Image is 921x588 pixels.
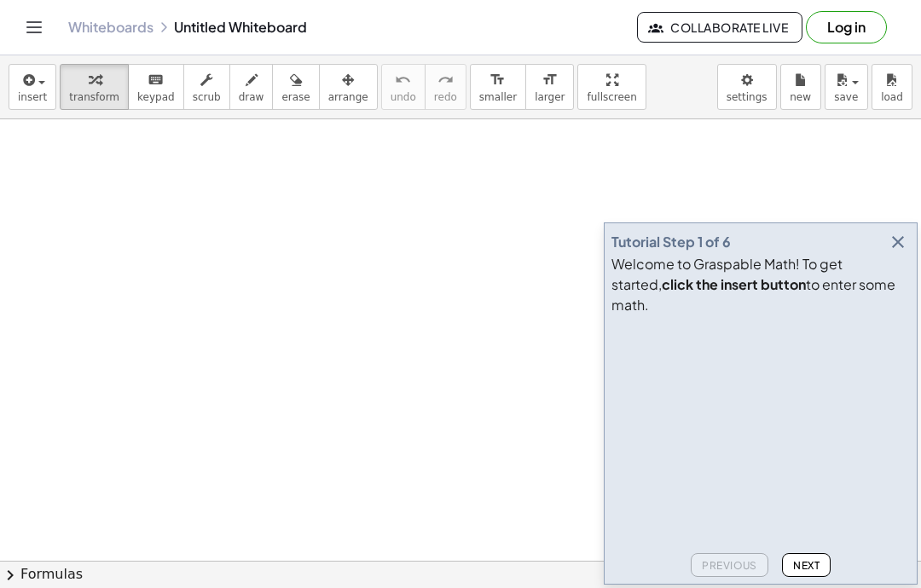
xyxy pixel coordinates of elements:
[425,64,466,110] button: redoredo
[587,91,636,103] span: fullscreen
[793,559,820,572] span: Next
[60,64,129,110] button: transform
[183,64,230,110] button: scrub
[881,91,903,103] span: load
[137,91,175,103] span: keypad
[717,64,777,110] button: settings
[479,91,517,103] span: smaller
[489,70,506,90] i: format_size
[434,91,457,103] span: redo
[437,70,454,90] i: redo
[652,20,788,35] span: Collaborate Live
[637,12,802,43] button: Collaborate Live
[395,70,411,90] i: undo
[577,64,646,110] button: fullscreen
[780,64,821,110] button: new
[381,64,426,110] button: undoundo
[872,64,912,110] button: load
[148,70,164,90] i: keyboard
[229,64,274,110] button: draw
[239,91,264,103] span: draw
[825,64,868,110] button: save
[281,91,310,103] span: erase
[727,91,767,103] span: settings
[20,14,48,41] button: Toggle navigation
[9,64,56,110] button: insert
[128,64,184,110] button: keyboardkeypad
[328,91,368,103] span: arrange
[542,70,558,90] i: format_size
[193,91,221,103] span: scrub
[391,91,416,103] span: undo
[68,19,153,36] a: Whiteboards
[782,553,831,577] button: Next
[790,91,811,103] span: new
[272,64,319,110] button: erase
[319,64,378,110] button: arrange
[662,275,806,293] b: click the insert button
[470,64,526,110] button: format_sizesmaller
[535,91,565,103] span: larger
[611,254,910,315] div: Welcome to Graspable Math! To get started, to enter some math.
[834,91,858,103] span: save
[18,91,47,103] span: insert
[525,64,574,110] button: format_sizelarger
[69,91,119,103] span: transform
[611,232,731,252] div: Tutorial Step 1 of 6
[806,11,887,43] button: Log in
